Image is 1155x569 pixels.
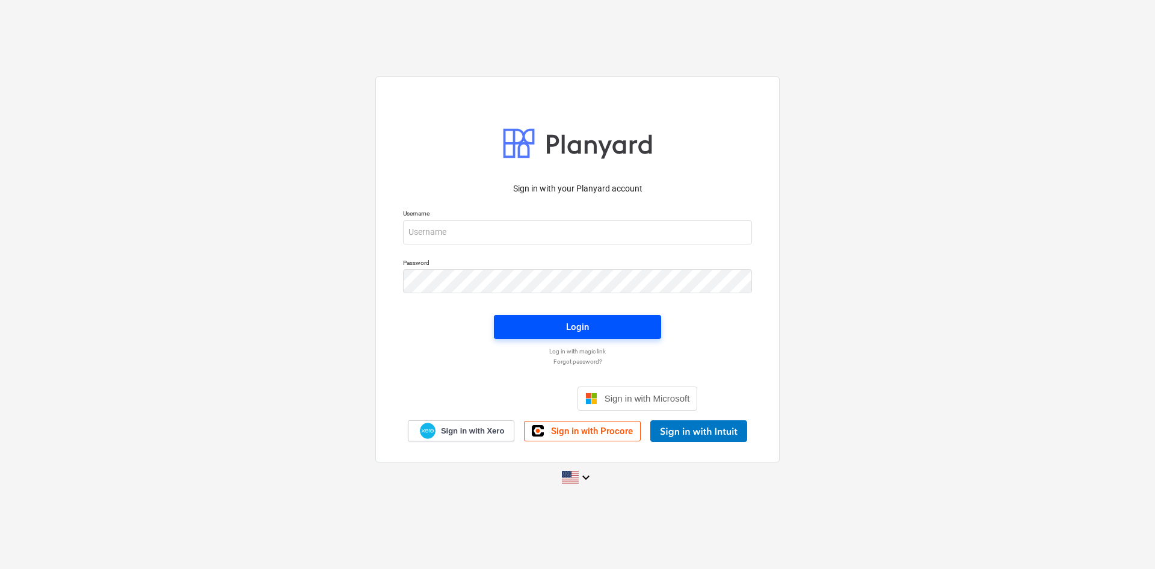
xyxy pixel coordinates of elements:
[441,426,504,437] span: Sign in with Xero
[403,210,752,220] p: Username
[403,259,752,269] p: Password
[408,420,515,441] a: Sign in with Xero
[403,182,752,195] p: Sign in with your Planyard account
[605,393,690,403] span: Sign in with Microsoft
[579,470,593,485] i: keyboard_arrow_down
[420,423,436,439] img: Xero logo
[585,393,597,405] img: Microsoft logo
[524,421,641,441] a: Sign in with Procore
[494,315,661,339] button: Login
[566,319,589,335] div: Login
[551,426,633,437] span: Sign in with Procore
[397,358,758,365] a: Forgot password?
[397,347,758,355] a: Log in with magic link
[452,385,574,412] iframe: Sign in with Google Button
[403,220,752,244] input: Username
